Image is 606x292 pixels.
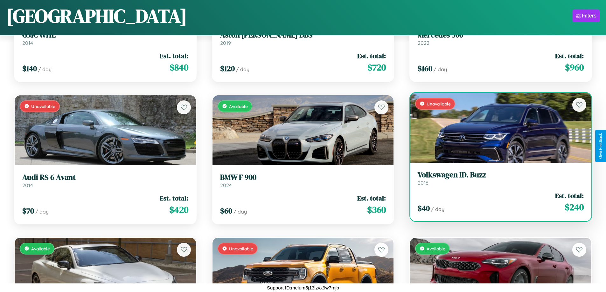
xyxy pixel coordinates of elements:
[236,66,249,72] span: / day
[418,40,429,46] span: 2022
[427,101,451,106] span: Unavailable
[555,191,584,200] span: Est. total:
[22,63,37,74] span: $ 140
[418,31,584,46] a: Mercedes 3002022
[229,246,253,251] span: Unavailable
[565,201,584,214] span: $ 240
[357,194,386,203] span: Est. total:
[357,51,386,60] span: Est. total:
[220,173,386,182] h3: BMW F 900
[22,173,188,182] h3: Audi RS 6 Avant
[220,31,386,46] a: Aston [PERSON_NAME] DBS2019
[233,208,247,215] span: / day
[220,31,386,40] h3: Aston [PERSON_NAME] DBS
[418,170,584,180] h3: Volkswagen ID. Buzz
[170,61,188,74] span: $ 840
[160,51,188,60] span: Est. total:
[22,182,33,188] span: 2014
[565,61,584,74] span: $ 960
[22,31,188,40] h3: GMC WHL
[220,206,232,216] span: $ 60
[220,40,231,46] span: 2019
[220,63,235,74] span: $ 120
[431,206,444,212] span: / day
[220,173,386,188] a: BMW F 9002024
[31,246,50,251] span: Available
[38,66,52,72] span: / day
[267,283,339,292] p: Support ID: melum5j13lzvx9w7mjb
[22,40,33,46] span: 2014
[31,104,55,109] span: Unavailable
[229,104,248,109] span: Available
[418,31,584,40] h3: Mercedes 300
[22,206,34,216] span: $ 70
[434,66,447,72] span: / day
[22,173,188,188] a: Audi RS 6 Avant2014
[418,180,428,186] span: 2016
[220,182,232,188] span: 2024
[169,203,188,216] span: $ 420
[6,3,187,29] h1: [GEOGRAPHIC_DATA]
[573,10,600,22] button: Filters
[418,63,432,74] span: $ 160
[367,61,386,74] span: $ 720
[555,51,584,60] span: Est. total:
[22,31,188,46] a: GMC WHL2014
[427,246,445,251] span: Available
[582,13,596,19] div: Filters
[160,194,188,203] span: Est. total:
[418,203,430,214] span: $ 40
[418,170,584,186] a: Volkswagen ID. Buzz2016
[35,208,49,215] span: / day
[367,203,386,216] span: $ 360
[598,133,603,159] div: Give Feedback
